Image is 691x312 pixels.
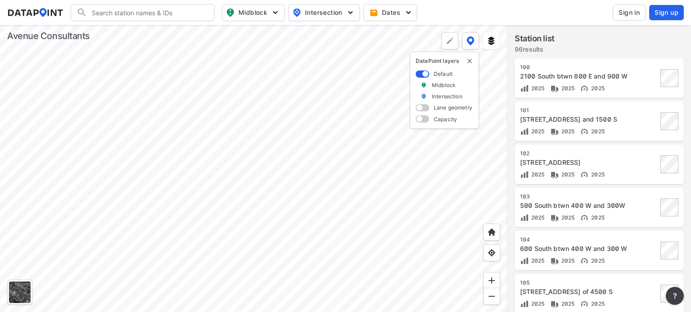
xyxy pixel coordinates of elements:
[550,299,559,308] img: Vehicle class
[520,299,529,308] img: Volume count
[421,92,427,100] img: marker_Intersection.6861001b.svg
[655,8,678,17] span: Sign up
[466,57,473,65] img: close-external-leyer.3061a1c7.svg
[292,7,302,18] img: map_pin_int.54838e6b.svg
[559,300,575,307] span: 2025
[441,32,458,49] div: Polygon tool
[580,213,589,222] img: Vehicle speed
[671,290,678,301] span: ?
[559,257,575,264] span: 2025
[483,32,500,49] button: External layers
[520,170,529,179] img: Volume count
[487,276,496,285] img: ZvzfEJKXnyWIrJytrsY285QMwk63cM6Drc+sIAAAAASUVORK5CYII=
[520,115,658,124] div: 300 West btwn Whitney Ave and 1500 S
[589,128,605,135] span: 2025
[520,64,658,71] div: 100
[589,257,605,264] span: 2025
[483,272,500,289] div: Zoom in
[550,127,559,136] img: Vehicle class
[7,8,63,17] img: dataPointLogo.9353c09d.svg
[580,84,589,93] img: Vehicle speed
[613,4,646,21] button: Sign in
[434,115,457,123] label: Capacity
[346,8,355,17] img: 5YPKRKmlfpI5mqlR8AD95paCi+0kK1fRFDJSaMmawlwaeJcJwk9O2fotCW5ve9gAAAAASUVORK5CYII=
[515,45,555,54] label: 96 results
[520,72,658,81] div: 2100 South btwn 800 E and 900 W
[611,4,647,21] a: Sign in
[515,32,555,45] label: Station list
[529,171,545,178] span: 2025
[580,127,589,136] img: Vehicle speed
[483,224,500,241] div: Home
[520,236,658,243] div: 104
[559,171,575,178] span: 2025
[432,92,462,100] label: Intersection
[292,7,354,18] span: Intersection
[550,84,559,93] img: Vehicle class
[520,127,529,136] img: Volume count
[467,36,475,45] img: data-point-layers.37681fc9.svg
[520,84,529,93] img: Volume count
[520,256,529,265] img: Volume count
[7,30,90,42] div: Avenue Consultants
[529,257,545,264] span: 2025
[87,5,209,20] input: Search
[226,7,279,18] span: Midblock
[580,170,589,179] img: Vehicle speed
[520,201,658,210] div: 500 South btwn 400 W and 300W
[559,214,575,221] span: 2025
[363,4,417,21] button: Dates
[559,85,575,92] span: 2025
[7,280,32,305] div: Toggle basemap
[589,85,605,92] span: 2025
[466,57,473,65] button: delete
[421,81,427,89] img: marker_Midblock.5ba75e30.svg
[487,248,496,257] img: zeq5HYn9AnE9l6UmnFLPAAAAAElFTkSuQmCC
[434,70,453,78] label: Default
[589,300,605,307] span: 2025
[520,107,658,114] div: 101
[222,4,285,21] button: Midblock
[529,300,545,307] span: 2025
[580,256,589,265] img: Vehicle speed
[483,288,500,305] div: Zoom out
[225,7,236,18] img: map_pin_mid.602f9df1.svg
[483,244,500,261] div: View my location
[520,279,658,286] div: 105
[520,158,658,167] div: 3300 South btwn Main St and State St
[550,170,559,179] img: Vehicle class
[666,287,684,305] button: more
[487,36,496,45] img: layers.ee07997e.svg
[487,228,496,237] img: +XpAUvaXAN7GudzAAAAAElFTkSuQmCC
[520,287,658,296] div: 700 East south of 4500 S
[520,150,658,157] div: 102
[487,292,496,301] img: MAAAAAElFTkSuQmCC
[619,8,640,17] span: Sign in
[649,5,684,20] button: Sign up
[529,214,545,221] span: 2025
[520,213,529,222] img: Volume count
[520,244,658,253] div: 600 South btwn 400 W and 300 W
[589,214,605,221] span: 2025
[432,81,456,89] label: Midblock
[589,171,605,178] span: 2025
[369,8,378,17] img: calendar-gold.39a51dde.svg
[416,57,473,65] p: DataPoint layers
[445,36,454,45] img: +Dz8AAAAASUVORK5CYII=
[580,299,589,308] img: Vehicle speed
[520,193,658,200] div: 103
[647,5,684,20] a: Sign up
[371,8,411,17] span: Dates
[559,128,575,135] span: 2025
[434,104,472,111] label: Lane geometry
[550,213,559,222] img: Vehicle class
[271,8,280,17] img: 5YPKRKmlfpI5mqlR8AD95paCi+0kK1fRFDJSaMmawlwaeJcJwk9O2fotCW5ve9gAAAAASUVORK5CYII=
[550,256,559,265] img: Vehicle class
[288,4,360,21] button: Intersection
[529,85,545,92] span: 2025
[529,128,545,135] span: 2025
[404,8,413,17] img: 5YPKRKmlfpI5mqlR8AD95paCi+0kK1fRFDJSaMmawlwaeJcJwk9O2fotCW5ve9gAAAAASUVORK5CYII=
[462,32,479,49] button: DataPoint layers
